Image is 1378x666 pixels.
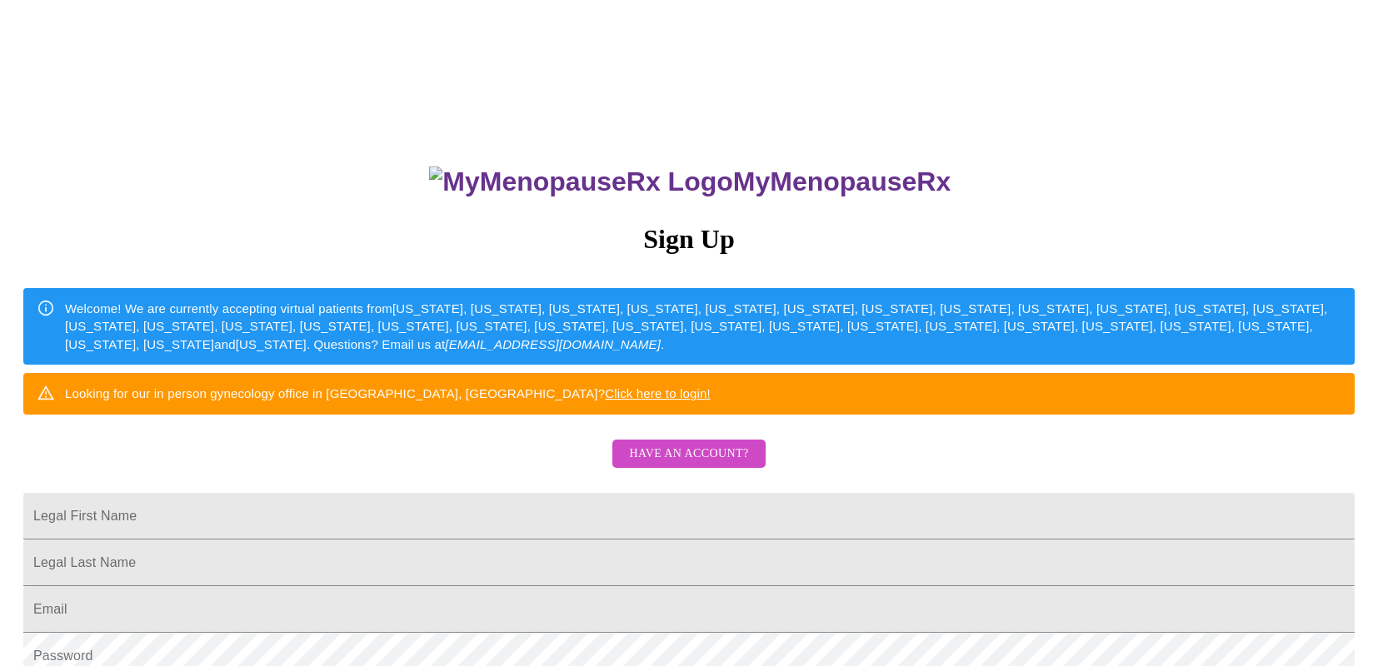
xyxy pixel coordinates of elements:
img: MyMenopauseRx Logo [429,166,732,197]
button: Have an account? [612,440,765,469]
h3: Sign Up [23,224,1355,255]
a: Have an account? [608,458,769,472]
em: [EMAIL_ADDRESS][DOMAIN_NAME] [445,337,661,351]
h3: MyMenopauseRx [26,166,1356,197]
a: Click here to login! [605,386,711,400]
span: Have an account? [629,444,748,465]
div: Welcome! We are currently accepting virtual patients from [US_STATE], [US_STATE], [US_STATE], [US... [65,293,1341,360]
div: Looking for our in person gynecology office in [GEOGRAPHIC_DATA], [GEOGRAPHIC_DATA]? [65,378,711,409]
